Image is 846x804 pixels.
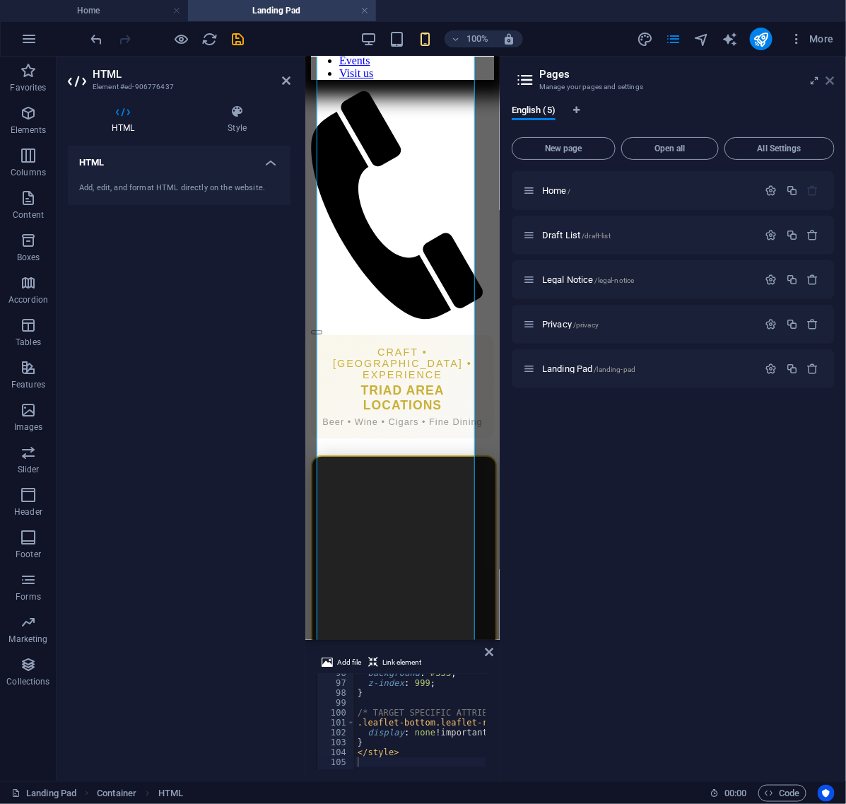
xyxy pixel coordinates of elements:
i: Design (Ctrl+Alt+Y) [637,31,653,47]
span: New page [518,144,609,153]
span: Code [765,785,800,802]
button: save [230,30,247,47]
span: Click to open page [542,363,635,374]
h2: Pages [539,68,835,81]
div: 104 [317,747,356,757]
button: Link element [366,654,423,671]
div: Remove [807,274,819,286]
p: Boxes [17,252,40,263]
p: Tables [16,337,41,348]
span: Click to select. Double-click to edit [97,785,136,802]
div: Landing Pad/landing-pad [538,364,758,373]
span: 00 00 [724,785,746,802]
nav: breadcrumb [97,785,183,802]
div: Remove [807,318,819,330]
button: More [784,28,840,50]
span: /landing-pad [594,366,636,373]
div: Add, edit, and format HTML directly on the website. [79,182,279,194]
button: reload [201,30,218,47]
div: Duplicate [786,229,798,241]
button: pages [665,30,682,47]
div: Remove [807,363,819,375]
button: navigator [693,30,710,47]
button: Click here to leave preview mode and continue editing [173,30,190,47]
span: English (5) [512,102,556,122]
p: Features [11,379,45,390]
div: Home/ [538,186,758,195]
i: Publish [753,31,769,47]
p: Elements [11,124,47,136]
span: : [734,788,736,798]
button: Open all [621,137,719,160]
div: Settings [765,229,777,241]
div: 100 [317,708,356,718]
div: Settings [765,185,777,197]
h4: HTML [68,146,290,171]
div: The startpage cannot be deleted [807,185,819,197]
div: Settings [765,363,777,375]
button: 100% [445,30,495,47]
p: Accordion [8,294,48,305]
p: Marketing [8,634,47,645]
button: All Settings [724,137,835,160]
span: Open all [628,144,712,153]
i: On resize automatically adjust zoom level to fit chosen device. [503,33,515,45]
button: New page [512,137,616,160]
button: publish [750,28,772,50]
div: Privacy/privacy [538,320,758,329]
p: Collections [6,676,49,687]
h6: Session time [710,785,747,802]
p: Slider [18,464,40,475]
i: AI Writer [722,31,738,47]
p: Images [14,421,43,433]
div: 97 [317,678,356,688]
div: Duplicate [786,318,798,330]
div: 98 [317,688,356,698]
span: Click to select. Double-click to edit [158,785,183,802]
button: Add file [319,654,363,671]
div: Settings [765,274,777,286]
i: Pages (Ctrl+Alt+S) [665,31,681,47]
span: More [789,32,834,46]
p: Forms [16,591,41,602]
button: undo [88,30,105,47]
span: /privacy [573,321,599,329]
i: Navigator [693,31,710,47]
h3: Manage your pages and settings [539,81,806,93]
i: Save (Ctrl+S) [230,31,247,47]
i: Undo: Change HTML (Ctrl+Z) [89,31,105,47]
button: design [637,30,654,47]
button: Code [758,785,806,802]
span: Click to open page [542,230,611,240]
div: Duplicate [786,185,798,197]
span: Click to open page [542,319,599,330]
span: /draft-list [582,232,611,240]
p: Content [13,209,44,221]
div: Draft List/draft-list [538,231,758,240]
i: Reload page [202,31,218,47]
span: Click to open page [542,274,634,285]
span: / [568,187,571,195]
p: Favorites [10,82,46,93]
button: Usercentrics [818,785,835,802]
h3: Element #ed-906776437 [93,81,262,93]
h6: 100% [466,30,488,47]
span: Link element [382,654,421,671]
div: Duplicate [786,363,798,375]
div: Language Tabs [512,105,835,132]
h4: HTML [68,105,184,134]
h4: Landing Pad [188,3,376,18]
p: Footer [16,549,41,560]
span: All Settings [731,144,828,153]
div: 105 [317,757,356,767]
h2: HTML [93,68,290,81]
span: Click to open page [542,185,571,196]
div: 103 [317,738,356,747]
button: text_generator [722,30,739,47]
div: 101 [317,718,356,728]
h4: Style [184,105,290,134]
p: Columns [11,167,46,178]
div: 99 [317,698,356,708]
div: 102 [317,728,356,738]
span: /legal-notice [595,276,635,284]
